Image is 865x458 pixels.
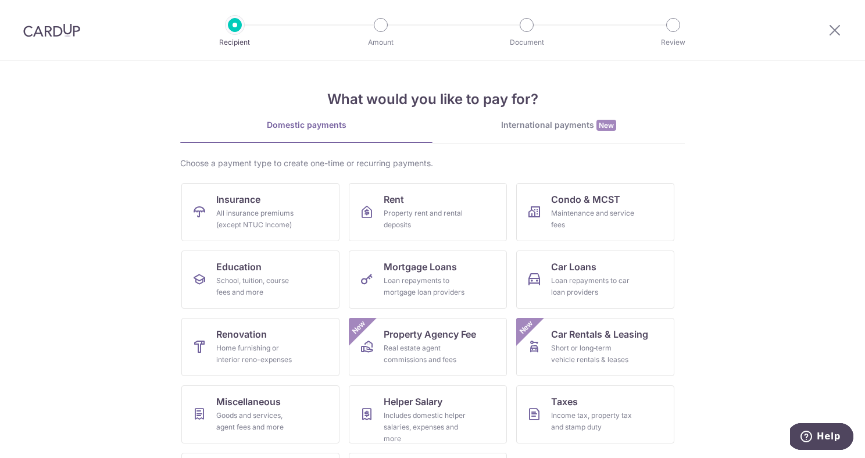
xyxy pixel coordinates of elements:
[384,260,457,274] span: Mortgage Loans
[790,423,853,452] iframe: Opens a widget where you can find more information
[630,37,716,48] p: Review
[216,342,300,366] div: Home furnishing or interior reno-expenses
[216,260,262,274] span: Education
[180,89,685,110] h4: What would you like to pay for?
[551,275,635,298] div: Loan repayments to car loan providers
[384,327,476,341] span: Property Agency Fee
[216,192,260,206] span: Insurance
[27,8,51,19] span: Help
[384,342,467,366] div: Real estate agent commissions and fees
[349,318,369,337] span: New
[181,385,339,443] a: MiscellaneousGoods and services, agent fees and more
[384,207,467,231] div: Property rent and rental deposits
[516,183,674,241] a: Condo & MCSTMaintenance and service fees
[181,183,339,241] a: InsuranceAll insurance premiums (except NTUC Income)
[349,385,507,443] a: Helper SalaryIncludes domestic helper salaries, expenses and more
[596,120,616,131] span: New
[216,207,300,231] div: All insurance premiums (except NTUC Income)
[338,37,424,48] p: Amount
[384,275,467,298] div: Loan repayments to mortgage loan providers
[551,260,596,274] span: Car Loans
[180,158,685,169] div: Choose a payment type to create one-time or recurring payments.
[192,37,278,48] p: Recipient
[180,119,432,131] div: Domestic payments
[384,395,442,409] span: Helper Salary
[516,318,674,376] a: Car Rentals & LeasingShort or long‑term vehicle rentals & leasesNew
[384,192,404,206] span: Rent
[181,318,339,376] a: RenovationHome furnishing or interior reno-expenses
[551,342,635,366] div: Short or long‑term vehicle rentals & leases
[484,37,570,48] p: Document
[216,410,300,433] div: Goods and services, agent fees and more
[517,318,536,337] span: New
[23,23,80,37] img: CardUp
[349,251,507,309] a: Mortgage LoansLoan repayments to mortgage loan providers
[551,192,620,206] span: Condo & MCST
[349,183,507,241] a: RentProperty rent and rental deposits
[384,410,467,445] div: Includes domestic helper salaries, expenses and more
[349,318,507,376] a: Property Agency FeeReal estate agent commissions and feesNew
[551,410,635,433] div: Income tax, property tax and stamp duty
[551,207,635,231] div: Maintenance and service fees
[181,251,339,309] a: EducationSchool, tuition, course fees and more
[216,395,281,409] span: Miscellaneous
[516,251,674,309] a: Car LoansLoan repayments to car loan providers
[551,327,648,341] span: Car Rentals & Leasing
[516,385,674,443] a: TaxesIncome tax, property tax and stamp duty
[216,275,300,298] div: School, tuition, course fees and more
[432,119,685,131] div: International payments
[551,395,578,409] span: Taxes
[216,327,267,341] span: Renovation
